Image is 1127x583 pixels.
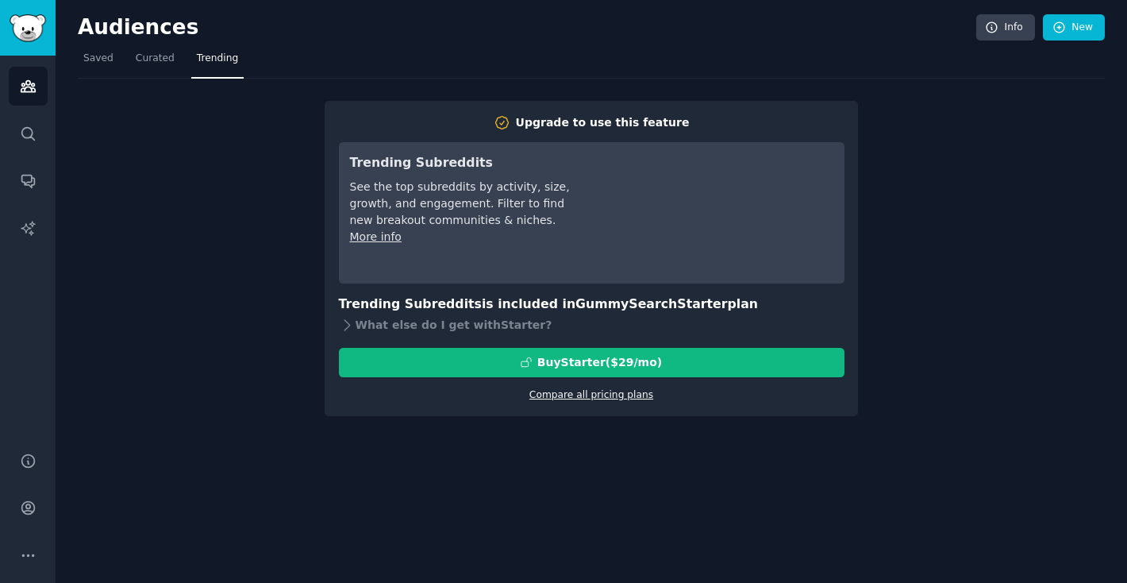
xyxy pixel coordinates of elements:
[350,153,573,173] h3: Trending Subreddits
[136,52,175,66] span: Curated
[83,52,113,66] span: Saved
[10,14,46,42] img: GummySearch logo
[537,354,662,371] div: Buy Starter ($ 29 /mo )
[78,15,976,41] h2: Audiences
[339,315,844,337] div: What else do I get with Starter ?
[339,348,844,377] button: BuyStarter($29/mo)
[595,153,833,272] iframe: YouTube video player
[976,14,1035,41] a: Info
[529,389,653,400] a: Compare all pricing plans
[516,114,690,131] div: Upgrade to use this feature
[191,46,244,79] a: Trending
[575,296,727,311] span: GummySearch Starter
[1043,14,1105,41] a: New
[130,46,180,79] a: Curated
[78,46,119,79] a: Saved
[350,230,402,243] a: More info
[350,179,573,229] div: See the top subreddits by activity, size, growth, and engagement. Filter to find new breakout com...
[339,295,844,315] h3: Trending Subreddits is included in plan
[197,52,238,66] span: Trending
